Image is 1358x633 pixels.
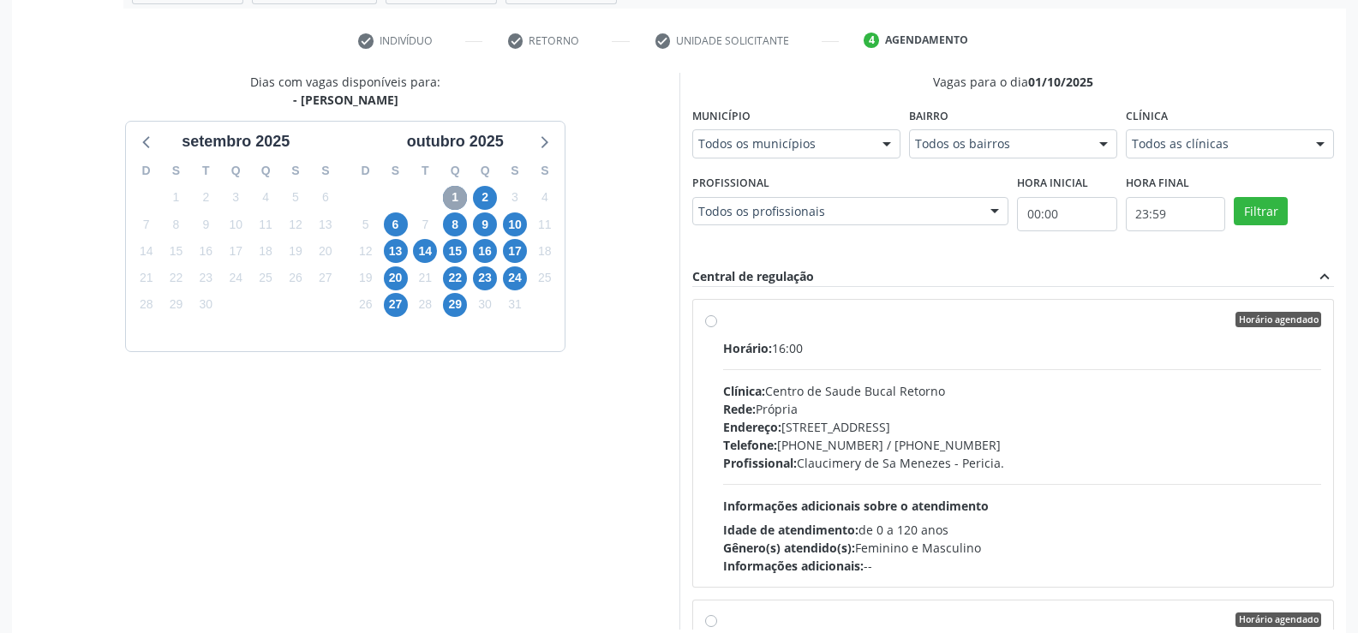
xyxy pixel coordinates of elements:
[503,293,527,317] span: sexta-feira, 31 de outubro de 2025
[1126,103,1168,129] label: Clínica
[281,158,311,184] div: S
[529,158,559,184] div: S
[384,239,408,263] span: segunda-feira, 13 de outubro de 2025
[692,267,814,286] div: Central de regulação
[194,186,218,210] span: terça-feira, 2 de setembro de 2025
[380,158,410,184] div: S
[473,186,497,210] span: quinta-feira, 2 de outubro de 2025
[723,383,765,399] span: Clínica:
[473,239,497,263] span: quinta-feira, 16 de outubro de 2025
[135,239,159,263] span: domingo, 14 de setembro de 2025
[692,103,751,129] label: Município
[221,158,251,184] div: Q
[250,73,440,109] div: Dias com vagas disponíveis para:
[885,33,968,48] div: Agendamento
[165,266,188,290] span: segunda-feira, 22 de setembro de 2025
[350,158,380,184] div: D
[723,558,864,574] span: Informações adicionais:
[354,266,378,290] span: domingo, 19 de outubro de 2025
[135,212,159,236] span: domingo, 7 de setembro de 2025
[1235,312,1321,327] span: Horário agendado
[135,293,159,317] span: domingo, 28 de setembro de 2025
[723,418,1322,436] div: [STREET_ADDRESS]
[254,212,278,236] span: quinta-feira, 11 de setembro de 2025
[698,135,865,152] span: Todos os municípios
[503,186,527,210] span: sexta-feira, 3 de outubro de 2025
[410,158,440,184] div: T
[723,498,989,514] span: Informações adicionais sobre o atendimento
[723,400,1322,418] div: Própria
[314,212,338,236] span: sábado, 13 de setembro de 2025
[284,212,308,236] span: sexta-feira, 12 de setembro de 2025
[194,239,218,263] span: terça-feira, 16 de setembro de 2025
[698,203,974,220] span: Todos os profissionais
[723,455,797,471] span: Profissional:
[254,266,278,290] span: quinta-feira, 25 de setembro de 2025
[135,266,159,290] span: domingo, 21 de setembro de 2025
[864,33,879,48] div: 4
[723,521,1322,539] div: de 0 a 120 anos
[723,419,781,435] span: Endereço:
[254,239,278,263] span: quinta-feira, 18 de setembro de 2025
[723,340,772,356] span: Horário:
[473,293,497,317] span: quinta-feira, 30 de outubro de 2025
[384,293,408,317] span: segunda-feira, 27 de outubro de 2025
[354,239,378,263] span: domingo, 12 de outubro de 2025
[251,158,281,184] div: Q
[443,239,467,263] span: quarta-feira, 15 de outubro de 2025
[354,293,378,317] span: domingo, 26 de outubro de 2025
[1028,74,1093,90] span: 01/10/2025
[384,212,408,236] span: segunda-feira, 6 de outubro de 2025
[470,158,500,184] div: Q
[723,540,855,556] span: Gênero(s) atendido(s):
[440,158,470,184] div: Q
[692,170,769,197] label: Profissional
[194,266,218,290] span: terça-feira, 23 de setembro de 2025
[224,212,248,236] span: quarta-feira, 10 de setembro de 2025
[165,186,188,210] span: segunda-feira, 1 de setembro de 2025
[723,401,756,417] span: Rede:
[250,91,440,109] div: - [PERSON_NAME]
[723,437,777,453] span: Telefone:
[384,266,408,290] span: segunda-feira, 20 de outubro de 2025
[533,266,557,290] span: sábado, 25 de outubro de 2025
[224,239,248,263] span: quarta-feira, 17 de setembro de 2025
[533,212,557,236] span: sábado, 11 de outubro de 2025
[161,158,191,184] div: S
[723,522,858,538] span: Idade de atendimento:
[723,557,1322,575] div: --
[503,239,527,263] span: sexta-feira, 17 de outubro de 2025
[533,186,557,210] span: sábado, 4 de outubro de 2025
[194,212,218,236] span: terça-feira, 9 de setembro de 2025
[473,266,497,290] span: quinta-feira, 23 de outubro de 2025
[165,239,188,263] span: segunda-feira, 15 de setembro de 2025
[503,212,527,236] span: sexta-feira, 10 de outubro de 2025
[915,135,1082,152] span: Todos os bairros
[723,436,1322,454] div: [PHONE_NUMBER] / [PHONE_NUMBER]
[909,103,948,129] label: Bairro
[1234,197,1288,226] button: Filtrar
[1017,170,1088,197] label: Hora inicial
[692,73,1335,91] div: Vagas para o dia
[165,293,188,317] span: segunda-feira, 29 de setembro de 2025
[224,186,248,210] span: quarta-feira, 3 de setembro de 2025
[354,212,378,236] span: domingo, 5 de outubro de 2025
[723,339,1322,357] div: 16:00
[314,266,338,290] span: sábado, 27 de setembro de 2025
[723,539,1322,557] div: Feminino e Masculino
[310,158,340,184] div: S
[1235,612,1321,628] span: Horário agendado
[400,130,511,153] div: outubro 2025
[443,186,467,210] span: quarta-feira, 1 de outubro de 2025
[175,130,296,153] div: setembro 2025
[503,266,527,290] span: sexta-feira, 24 de outubro de 2025
[500,158,530,184] div: S
[443,266,467,290] span: quarta-feira, 22 de outubro de 2025
[284,186,308,210] span: sexta-feira, 5 de setembro de 2025
[224,266,248,290] span: quarta-feira, 24 de setembro de 2025
[284,266,308,290] span: sexta-feira, 26 de setembro de 2025
[1017,197,1117,231] input: Selecione o horário
[413,293,437,317] span: terça-feira, 28 de outubro de 2025
[131,158,161,184] div: D
[413,239,437,263] span: terça-feira, 14 de outubro de 2025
